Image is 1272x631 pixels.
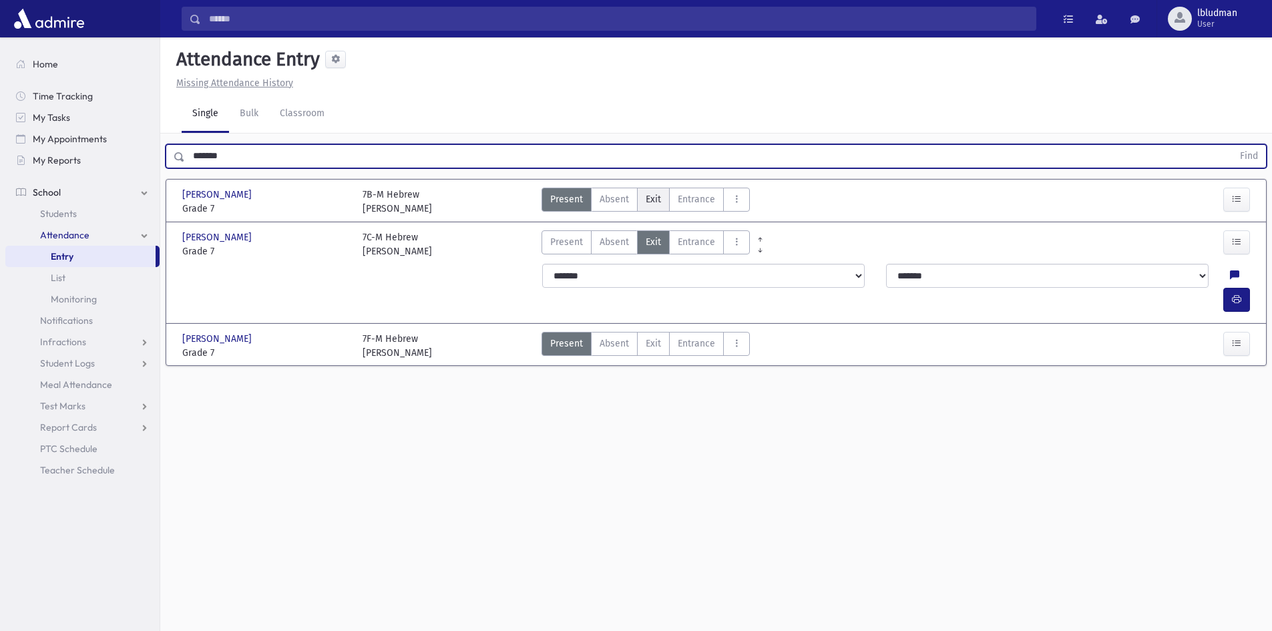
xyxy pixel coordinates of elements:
span: List [51,272,65,284]
div: AttTypes [542,332,750,360]
span: Entrance [678,235,715,249]
a: My Reports [5,150,160,171]
span: Present [550,192,583,206]
a: Time Tracking [5,85,160,107]
span: Grade 7 [182,244,349,258]
a: Teacher Schedule [5,459,160,481]
button: Find [1232,145,1266,168]
a: Monitoring [5,288,160,310]
span: Teacher Schedule [40,464,115,476]
a: Single [182,95,229,133]
span: School [33,186,61,198]
a: List [5,267,160,288]
span: Report Cards [40,421,97,433]
span: My Tasks [33,112,70,124]
div: 7C-M Hebrew [PERSON_NAME] [363,230,432,258]
a: Attendance [5,224,160,246]
span: Absent [600,235,629,249]
a: School [5,182,160,203]
a: Infractions [5,331,160,353]
span: Students [40,208,77,220]
a: Test Marks [5,395,160,417]
span: Entrance [678,337,715,351]
div: AttTypes [542,230,750,258]
span: Exit [646,235,661,249]
span: [PERSON_NAME] [182,332,254,346]
input: Search [201,7,1036,31]
a: Home [5,53,160,75]
span: Absent [600,337,629,351]
h5: Attendance Entry [171,48,320,71]
a: Entry [5,246,156,267]
span: Exit [646,192,661,206]
a: Meal Attendance [5,374,160,395]
a: Classroom [269,95,335,133]
span: Grade 7 [182,202,349,216]
span: Monitoring [51,293,97,305]
span: My Reports [33,154,81,166]
span: Home [33,58,58,70]
span: Test Marks [40,400,85,412]
a: Student Logs [5,353,160,374]
a: Students [5,203,160,224]
span: Notifications [40,314,93,327]
span: Present [550,235,583,249]
div: AttTypes [542,188,750,216]
a: Report Cards [5,417,160,438]
div: 7B-M Hebrew [PERSON_NAME] [363,188,432,216]
span: My Appointments [33,133,107,145]
div: 7F-M Hebrew [PERSON_NAME] [363,332,432,360]
span: Entrance [678,192,715,206]
span: Time Tracking [33,90,93,102]
a: My Tasks [5,107,160,128]
span: [PERSON_NAME] [182,230,254,244]
span: [PERSON_NAME] [182,188,254,202]
span: Present [550,337,583,351]
a: PTC Schedule [5,438,160,459]
a: Bulk [229,95,269,133]
span: lbludman [1197,8,1237,19]
a: Missing Attendance History [171,77,293,89]
span: Attendance [40,229,89,241]
span: Meal Attendance [40,379,112,391]
a: My Appointments [5,128,160,150]
span: PTC Schedule [40,443,97,455]
span: Infractions [40,336,86,348]
span: Grade 7 [182,346,349,360]
span: Student Logs [40,357,95,369]
u: Missing Attendance History [176,77,293,89]
span: Entry [51,250,73,262]
span: Exit [646,337,661,351]
span: User [1197,19,1237,29]
span: Absent [600,192,629,206]
a: Notifications [5,310,160,331]
img: AdmirePro [11,5,87,32]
